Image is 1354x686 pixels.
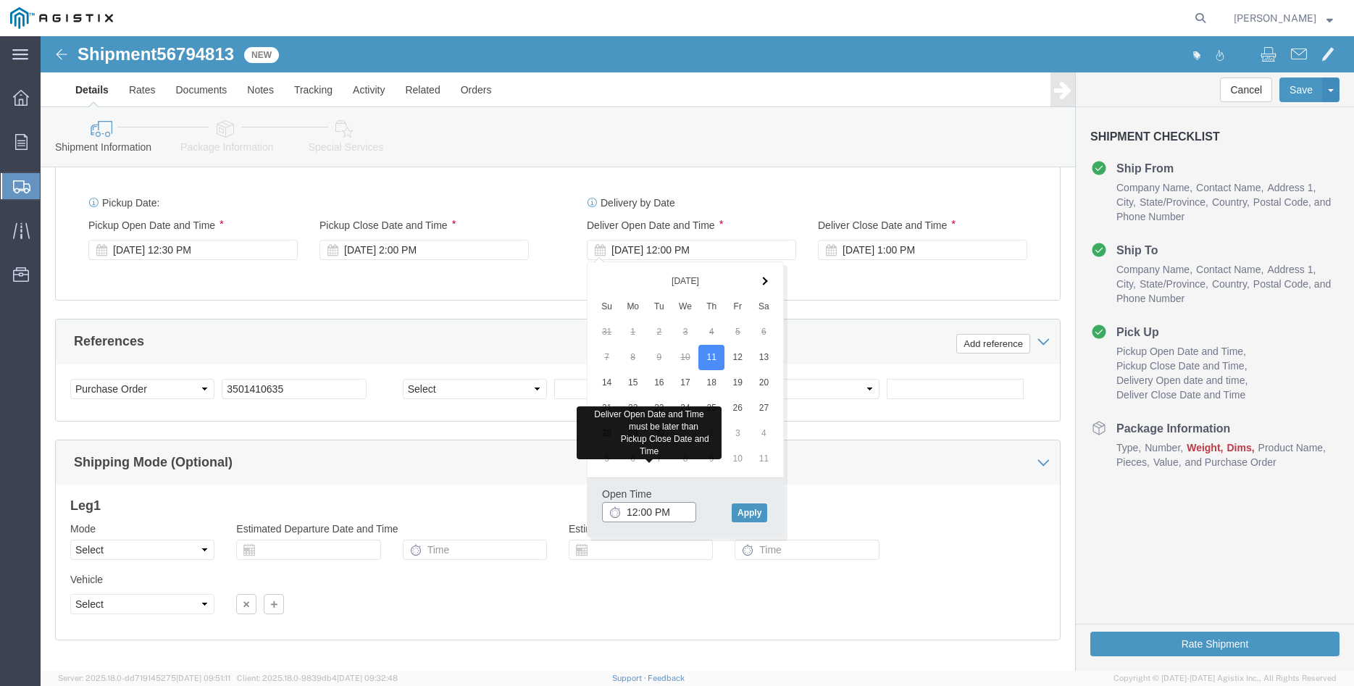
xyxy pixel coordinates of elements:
[612,674,648,682] a: Support
[176,674,230,682] span: [DATE] 09:51:11
[1233,9,1334,27] button: [PERSON_NAME]
[237,674,398,682] span: Client: 2025.18.0-9839db4
[41,36,1354,671] iframe: FS Legacy Container
[58,674,230,682] span: Server: 2025.18.0-dd719145275
[10,7,113,29] img: logo
[1234,10,1316,26] span: Betty Ortiz
[1113,672,1337,685] span: Copyright © [DATE]-[DATE] Agistix Inc., All Rights Reserved
[648,674,685,682] a: Feedback
[337,674,398,682] span: [DATE] 09:32:48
